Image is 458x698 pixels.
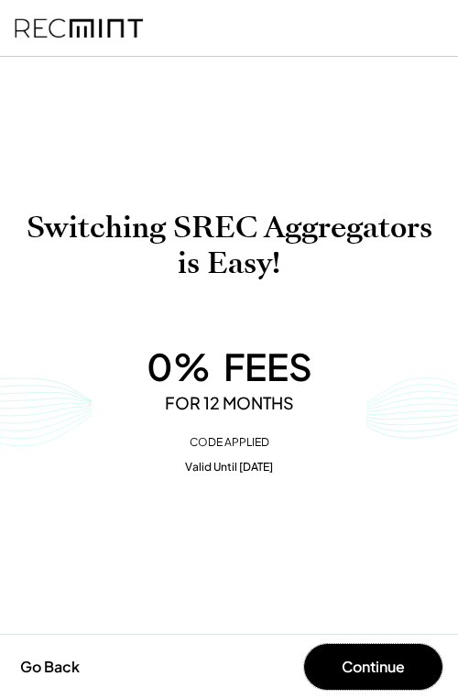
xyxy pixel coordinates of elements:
img: recmint-logotype%403x%20%281%29.jpeg [15,4,143,52]
div: 0% FEES [110,344,348,388]
button: Go Back [15,647,85,687]
div: Valid Until [DATE] [110,461,348,474]
div: CODE APPLIED [110,436,348,449]
button: Continue [304,644,442,690]
div: FOR 12 MONTHS [110,393,348,413]
h1: Switching SREC Aggregators is Easy! [18,210,440,281]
